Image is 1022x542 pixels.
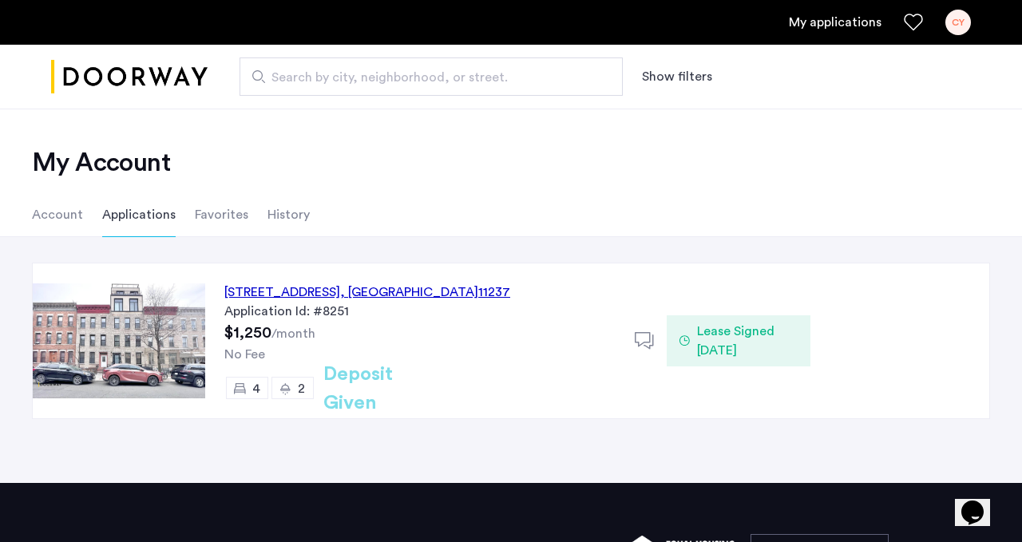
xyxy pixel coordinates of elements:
[252,382,260,395] span: 4
[298,382,305,395] span: 2
[642,67,712,86] button: Show or hide filters
[904,13,923,32] a: Favorites
[102,192,176,237] li: Applications
[224,283,510,302] div: [STREET_ADDRESS] 11237
[195,192,248,237] li: Favorites
[224,325,271,341] span: $1,250
[240,57,623,96] input: Apartment Search
[271,68,578,87] span: Search by city, neighborhood, or street.
[271,327,315,340] sub: /month
[323,360,450,417] h2: Deposit Given
[955,478,1006,526] iframe: chat widget
[697,322,798,360] span: Lease Signed [DATE]
[33,283,205,398] img: Apartment photo
[340,286,478,299] span: , [GEOGRAPHIC_DATA]
[32,192,83,237] li: Account
[224,302,616,321] div: Application Id: #8251
[789,13,881,32] a: My application
[51,47,208,107] img: logo
[51,47,208,107] a: Cazamio logo
[32,147,990,179] h2: My Account
[945,10,971,35] div: CY
[267,192,310,237] li: History
[224,348,265,361] span: No Fee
